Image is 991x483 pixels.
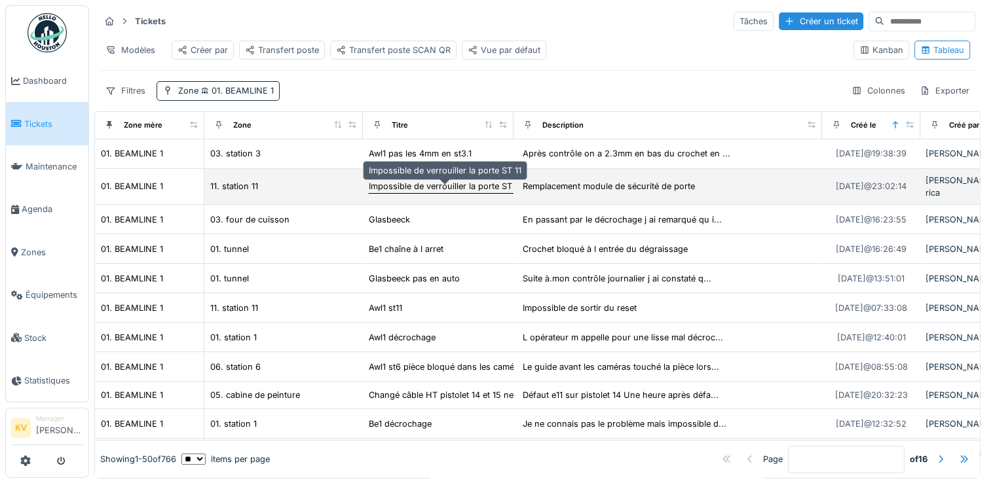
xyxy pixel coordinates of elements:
span: Stock [24,332,83,344]
div: 01. tunnel [210,272,249,285]
div: 03. four de cuisson [210,213,290,226]
div: Tableau [920,44,964,56]
div: Be1 décrochage [369,418,432,430]
div: 11. station 11 [210,302,258,314]
div: Crochet bloqué à l entrée du dégraissage [523,243,688,255]
a: Statistiques [6,359,88,402]
div: Impossible de verrouiller la porte ST 11 [363,161,527,180]
span: Statistiques [24,374,83,387]
div: 01. BEAMLINE 1 [101,272,163,285]
div: Créer par [178,44,228,56]
img: Badge_color-CXgf-gQk.svg [28,13,67,52]
div: Page [763,453,783,465]
div: Modèles [100,41,161,60]
a: Agenda [6,188,88,230]
div: 01. BEAMLINE 1 [101,180,163,192]
div: 01. tunnel [210,243,249,255]
li: [PERSON_NAME] [36,414,83,442]
strong: of 16 [910,453,927,465]
div: [DATE] @ 12:32:52 [836,418,907,430]
div: Awl1 st6 pièce bloqué dans les caméras [369,361,527,373]
div: Défaut e11 sur pistolet 14 Une heure après défa... [523,389,719,401]
div: 03. station 3 [210,147,261,160]
div: Remplacement module de sécurité de porte [523,180,695,192]
div: Kanban [859,44,903,56]
div: Zone [178,84,274,97]
div: Je ne connais pas le problème mais impossible d... [523,418,726,430]
div: [DATE] @ 20:32:23 [835,389,908,401]
div: En passant par le décrochage j ai remarqué qu i... [523,213,722,226]
div: 01. BEAMLINE 1 [101,302,163,314]
div: Be1 chaîne à l arret [369,243,443,255]
div: [DATE] @ 23:02:14 [836,180,907,192]
div: [DATE] @ 08:55:08 [835,361,908,373]
div: L opérateur m appelle pour une lisse mal décroc... [523,331,723,344]
span: Équipements [26,289,83,301]
div: Le guide avant les caméras touché la pièce lors... [523,361,719,373]
div: 01. BEAMLINE 1 [101,331,163,344]
div: Tâches [734,12,774,31]
div: Manager [36,414,83,423]
a: Dashboard [6,60,88,102]
div: Glasbeeck pas en auto [369,272,460,285]
div: Après contrôle on a 2.3mm en bas du crochet en ... [523,147,730,160]
div: 01. BEAMLINE 1 [101,147,163,160]
div: 01. BEAMLINE 1 [101,243,163,255]
div: 01. BEAMLINE 1 [101,389,163,401]
div: [DATE] @ 07:33:08 [835,302,907,314]
div: Filtres [100,81,151,100]
div: Awl1 décrochage [369,331,436,344]
div: Awl1 st11 [369,302,402,314]
div: Impossible de verrouiller la porte ST 11 [369,180,521,192]
div: [DATE] @ 16:26:49 [836,243,907,255]
a: Stock [6,316,88,359]
div: Showing 1 - 50 of 766 [100,453,176,465]
div: Awl1 pas les 4mm en st3.1 [369,147,472,160]
div: Créé le [851,120,876,131]
div: Zone mère [124,120,162,131]
a: Tickets [6,102,88,145]
div: 11. station 11 [210,180,258,192]
div: Titre [392,120,408,131]
div: Transfert poste [245,44,319,56]
div: 01. BEAMLINE 1 [101,418,163,430]
a: KV Manager[PERSON_NAME] [11,414,83,445]
div: Description [542,120,584,131]
div: [DATE] @ 19:38:39 [836,147,907,160]
span: Tickets [24,118,83,130]
div: Changé câble HT pistolet 14 et 15 ne1 [369,389,517,401]
div: 01. BEAMLINE 1 [101,213,163,226]
div: Exporter [914,81,975,100]
div: [DATE] @ 16:23:55 [836,213,907,226]
div: 05. cabine de peinture [210,389,300,401]
div: Créé par [949,120,979,131]
div: 01. station 1 [210,418,257,430]
div: 01. BEAMLINE 1 [101,361,163,373]
a: Zones [6,231,88,274]
div: Zone [233,120,252,131]
span: Agenda [22,203,83,215]
div: Transfert poste SCAN QR [336,44,451,56]
div: 06. station 6 [210,361,261,373]
div: Glasbeeck [369,213,410,226]
div: items per page [181,453,270,465]
strong: Tickets [130,15,171,27]
a: Maintenance [6,145,88,188]
div: Vue par défaut [468,44,540,56]
a: Équipements [6,274,88,316]
div: Créer un ticket [779,12,863,30]
div: Colonnes [846,81,911,100]
div: Impossible de sortir du reset [523,302,637,314]
span: Maintenance [26,160,83,173]
div: Suite à.mon contrôle journalier j ai constaté q... [523,272,711,285]
span: Zones [21,246,83,259]
li: KV [11,418,31,438]
div: [DATE] @ 13:51:01 [838,272,905,285]
span: 01. BEAMLINE 1 [198,86,274,96]
span: Dashboard [23,75,83,87]
div: [DATE] @ 12:40:01 [837,331,906,344]
div: 01. station 1 [210,331,257,344]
